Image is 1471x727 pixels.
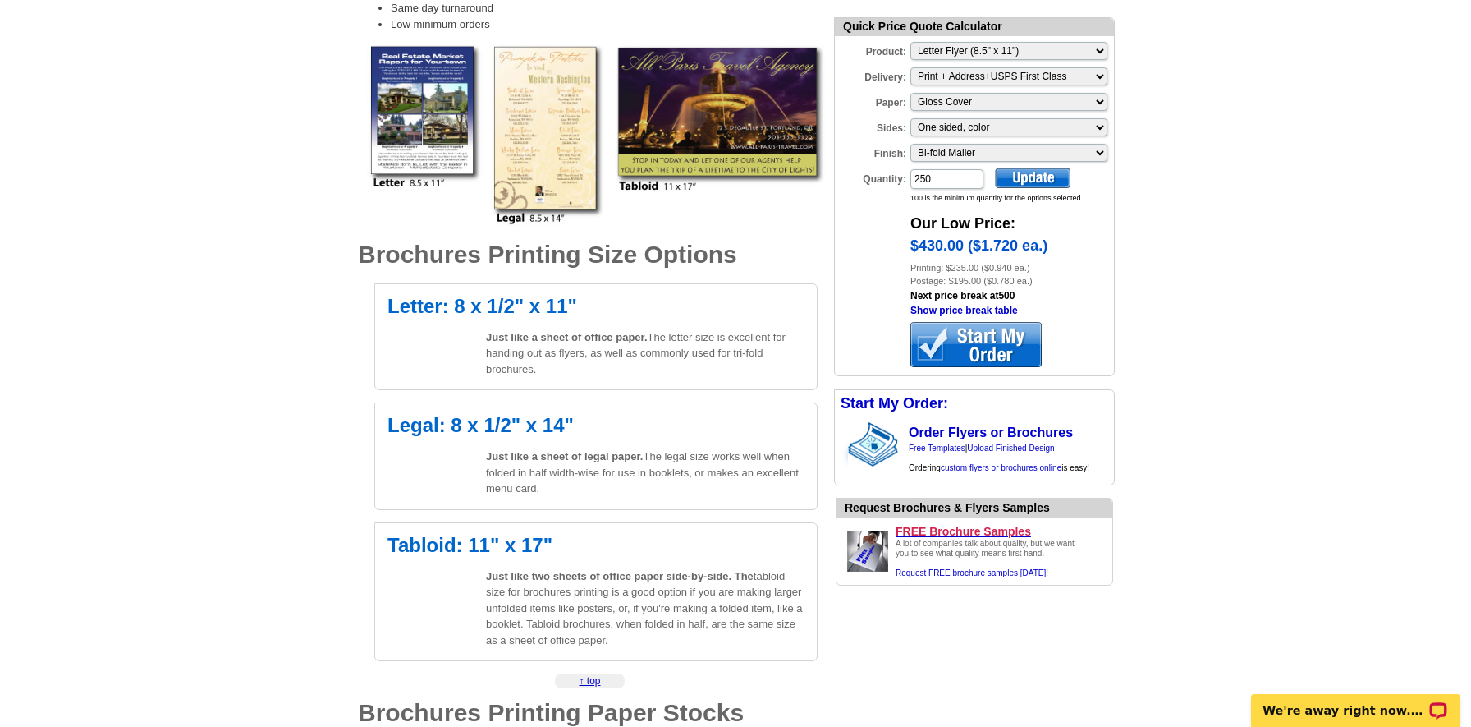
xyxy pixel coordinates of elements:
[358,701,818,725] h1: Brochures Printing Paper Stocks
[835,142,909,161] label: Finish:
[835,390,1114,417] div: Start My Order:
[910,288,1114,318] div: Next price break at
[835,66,909,85] label: Delivery:
[845,499,1112,517] div: Want to know how your brochure printing will look before you order it? Check our work.
[835,91,909,110] label: Paper:
[391,16,818,33] li: Low minimum orders
[843,527,892,576] img: Request FREE samples of our brochures printing
[967,444,1054,453] a: Upload Finished Design
[941,463,1061,472] a: custom flyers or brochures online
[835,168,909,186] label: Quantity:
[1240,675,1471,727] iframe: LiveChat chat widget
[848,417,906,472] img: stack of brochures with custom content
[486,568,804,649] p: tabloid size for brochures printing is a good option if you are making larger unfolded items like...
[910,193,1114,205] div: 100 is the minimum quantity for the options selected.
[486,329,804,378] p: The letter size is excellent for handing out as flyers, as well as commonly used for tri-fold bro...
[910,261,1114,275] div: Printing: $235.00 ($0.940 ea.)
[998,290,1015,301] a: 500
[910,274,1114,288] div: Postage: $195.00 ($0.780 ea.)
[909,426,1073,439] a: Order Flyers or Brochures
[486,450,643,462] span: Just like a sheet of legal paper.
[910,235,1114,261] div: $430.00 ($1.720 ea.)
[366,45,826,226] img: full-color flyers and brochures
[358,242,818,267] h1: Brochures Printing Size Options
[896,539,1084,578] div: A lot of companies talk about quality, but we want you to see what quality means first hand.
[387,536,804,555] h2: Tabloid: 11" x 17"
[896,568,1048,577] a: Request FREE samples of our flyer & brochure printing.
[387,416,804,435] h2: Legal: 8 x 1/2" x 14"
[835,117,909,136] label: Sides:
[910,305,1018,316] a: Show price break table
[896,524,1106,539] a: FREE Brochure Samples
[909,444,1089,472] span: | Ordering is easy!
[910,205,1114,235] div: Our Low Price:
[486,331,648,343] span: Just like a sheet of office paper.
[835,18,1114,36] div: Quick Price Quote Calculator
[909,444,965,453] a: Free Templates
[486,449,804,497] p: The legal size works well when folded in half width-wise for use in booklets, or makes an excelle...
[835,40,909,59] label: Product:
[579,675,600,687] a: ↑ top
[835,417,848,472] img: background image for brochures and flyers arrow
[843,567,892,578] a: Request FREE samples of our brochures printing
[387,297,804,316] h2: Letter: 8 x 1/2" x 11"
[486,570,754,582] span: Just like two sheets of office paper side-by-side. The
